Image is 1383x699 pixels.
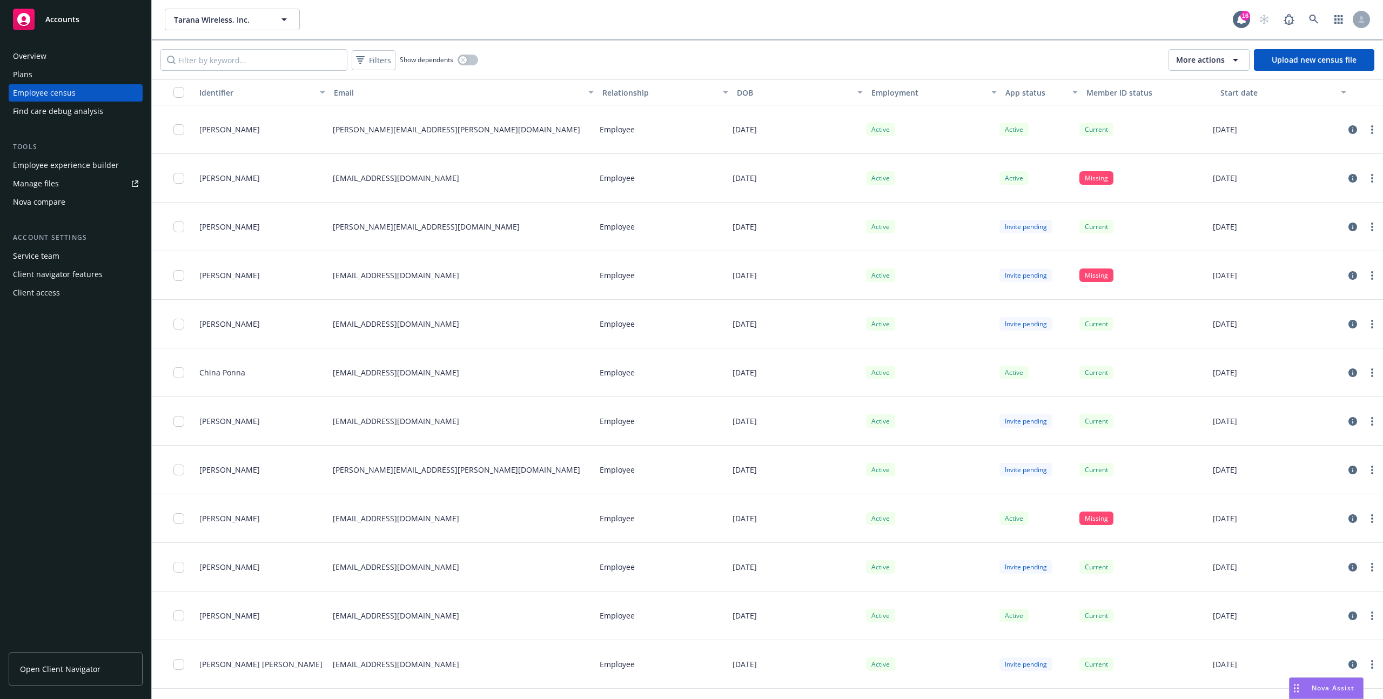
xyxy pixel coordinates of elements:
[598,79,733,105] button: Relationship
[1086,87,1212,98] div: Member ID status
[1346,609,1359,622] a: circleInformation
[13,247,59,265] div: Service team
[999,414,1052,428] div: Invite pending
[199,415,260,427] span: [PERSON_NAME]
[199,464,260,475] span: [PERSON_NAME]
[199,658,323,670] span: [PERSON_NAME] [PERSON_NAME]
[999,317,1052,331] div: Invite pending
[999,220,1052,233] div: Invite pending
[866,657,895,671] div: Active
[1366,366,1379,379] a: more
[354,52,393,68] span: Filters
[13,103,103,120] div: Find care debug analysis
[600,415,635,427] p: Employee
[733,658,757,670] p: [DATE]
[9,66,143,83] a: Plans
[13,84,76,102] div: Employee census
[1346,463,1359,476] a: circleInformation
[333,172,459,184] p: [EMAIL_ADDRESS][DOMAIN_NAME]
[333,610,459,621] p: [EMAIL_ADDRESS][DOMAIN_NAME]
[1220,87,1334,98] div: Start date
[333,270,459,281] p: [EMAIL_ADDRESS][DOMAIN_NAME]
[199,124,260,135] span: [PERSON_NAME]
[1328,9,1350,30] a: Switch app
[1346,172,1359,185] a: circleInformation
[1366,609,1379,622] a: more
[1079,609,1113,622] div: Current
[1005,87,1065,98] div: App status
[999,366,1029,379] div: Active
[999,123,1029,136] div: Active
[173,221,184,232] input: Toggle Row Selected
[9,175,143,192] a: Manage files
[1079,560,1113,574] div: Current
[1213,610,1237,621] p: [DATE]
[1240,11,1250,21] div: 16
[334,87,582,98] div: Email
[600,610,635,621] p: Employee
[600,367,635,378] p: Employee
[330,79,598,105] button: Email
[173,416,184,427] input: Toggle Row Selected
[1346,512,1359,525] a: circleInformation
[9,157,143,174] a: Employee experience builder
[867,79,1002,105] button: Employment
[173,659,184,670] input: Toggle Row Selected
[173,465,184,475] input: Toggle Row Selected
[1213,561,1237,573] p: [DATE]
[733,172,757,184] p: [DATE]
[600,221,635,232] p: Employee
[1254,49,1374,71] a: Upload new census file
[1366,269,1379,282] a: more
[733,79,867,105] button: DOB
[45,15,79,24] span: Accounts
[871,87,985,98] div: Employment
[9,142,143,152] div: Tools
[400,55,453,64] span: Show dependents
[733,610,757,621] p: [DATE]
[1079,366,1113,379] div: Current
[600,172,635,184] p: Employee
[1366,172,1379,185] a: more
[866,220,895,233] div: Active
[600,513,635,524] p: Employee
[1346,220,1359,233] a: circleInformation
[333,124,580,135] p: [PERSON_NAME][EMAIL_ADDRESS][PERSON_NAME][DOMAIN_NAME]
[199,561,260,573] span: [PERSON_NAME]
[999,560,1052,574] div: Invite pending
[9,284,143,301] a: Client access
[173,367,184,378] input: Toggle Row Selected
[173,610,184,621] input: Toggle Row Selected
[9,103,143,120] a: Find care debug analysis
[1213,318,1237,330] p: [DATE]
[600,270,635,281] p: Employee
[999,657,1052,671] div: Invite pending
[199,513,260,524] span: [PERSON_NAME]
[1312,683,1354,693] span: Nova Assist
[173,319,184,330] input: Toggle Row Selected
[13,48,46,65] div: Overview
[1213,367,1237,378] p: [DATE]
[1346,366,1359,379] a: circleInformation
[1290,678,1303,698] div: Drag to move
[1213,513,1237,524] p: [DATE]
[1346,269,1359,282] a: circleInformation
[333,415,459,427] p: [EMAIL_ADDRESS][DOMAIN_NAME]
[199,172,260,184] span: [PERSON_NAME]
[160,49,347,71] input: Filter by keyword...
[1303,9,1325,30] a: Search
[1366,658,1379,671] a: more
[9,4,143,35] a: Accounts
[733,221,757,232] p: [DATE]
[866,366,895,379] div: Active
[13,175,59,192] div: Manage files
[733,270,757,281] p: [DATE]
[866,609,895,622] div: Active
[733,561,757,573] p: [DATE]
[600,658,635,670] p: Employee
[1289,677,1364,699] button: Nova Assist
[333,513,459,524] p: [EMAIL_ADDRESS][DOMAIN_NAME]
[866,463,895,476] div: Active
[199,270,260,281] span: [PERSON_NAME]
[9,84,143,102] a: Employee census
